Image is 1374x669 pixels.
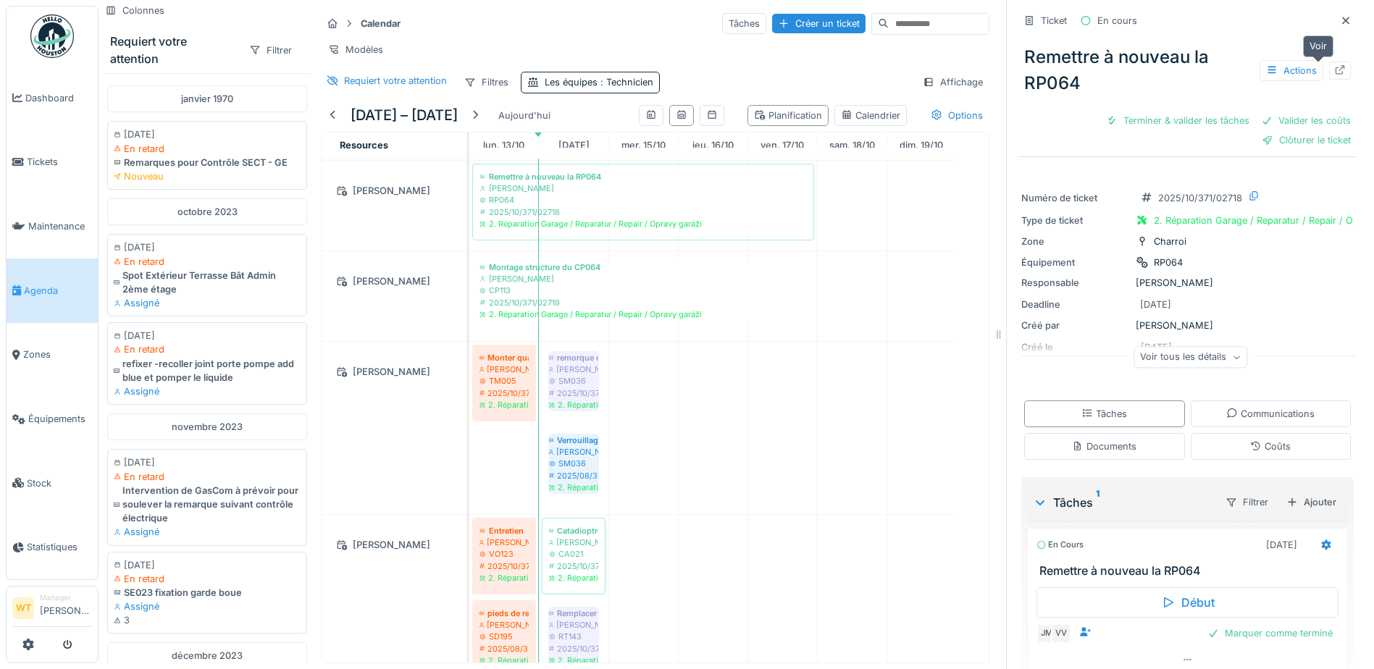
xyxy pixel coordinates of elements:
span: Maintenance [28,219,92,233]
div: Marquer comme terminé [1202,623,1339,643]
div: 2. Réparation Garage / Reparatur / Repair / Opravy garáží [479,218,807,230]
div: TM005 [479,375,529,387]
div: Requiert votre attention [344,74,447,88]
div: Montage structure du CP064 [479,261,807,273]
div: Les équipes [545,75,653,89]
div: 2025/10/371/02763 [549,643,598,655]
div: Ajouter [1281,492,1342,512]
div: 2. Réparation Garage / Reparatur / Repair / Opravy garáží [549,572,598,584]
div: Filtres [458,72,515,93]
div: Remettre à nouveau la RP064 [479,171,807,182]
div: RP064 [1154,256,1183,269]
a: Stock [7,451,98,516]
div: novembre 2023 [107,413,307,440]
div: Monter quatre feux de travail [479,352,529,363]
div: Créer un ticket [772,14,866,33]
div: Deadline [1021,298,1130,311]
div: 2025/10/371/02700 [549,560,598,572]
div: [PERSON_NAME] [479,363,529,375]
a: 17 octobre 2025 [757,135,808,155]
div: 2. Réparation Garage / Reparatur / Repair / Opravy garáží [549,399,598,411]
div: [DATE] [1140,298,1171,311]
div: Filtrer [243,40,298,61]
span: : Technicien [598,77,653,88]
div: Modèles [322,39,390,60]
div: Verrouillage montant [549,434,598,446]
a: 16 octobre 2025 [689,135,737,155]
span: Équipements [28,412,92,426]
a: 19 octobre 2025 [896,135,947,155]
div: CP113 [479,285,807,296]
div: [PERSON_NAME] [479,273,807,285]
a: 14 octobre 2025 [555,135,593,155]
strong: Calendar [355,17,406,30]
div: [DATE] [114,127,301,141]
div: Assigné [114,525,301,539]
a: 15 octobre 2025 [618,135,669,155]
div: En retard [114,572,301,586]
div: En retard [114,342,301,356]
div: refixer -recoller joint porte pompe add blue et pomper le liquide [114,357,301,384]
div: Intervention de GasCom à prévoir pour soulever la remarque suivant contrôle électrique [114,484,301,526]
div: [DATE] [114,558,301,572]
div: [PERSON_NAME] [479,182,807,194]
div: Tâches [722,13,766,34]
a: Zones [7,323,98,387]
a: Agenda [7,258,98,323]
div: [PERSON_NAME] [1021,276,1354,290]
div: Numéro de ticket [1021,191,1130,205]
div: Requiert votre attention [110,33,237,67]
div: Documents [1072,439,1136,453]
div: Communications [1226,407,1315,421]
li: [PERSON_NAME] [40,592,92,623]
div: pieds de remorque [479,607,529,619]
div: Coûts [1250,439,1291,453]
a: Dashboard [7,66,98,130]
span: Stock [27,476,92,490]
span: Tickets [27,155,92,169]
div: 2025/10/371/02752 [479,560,529,572]
div: 2025/08/371/02041 [549,470,598,481]
div: Filtrer [1219,492,1275,513]
div: En cours [1097,14,1137,28]
div: Zone [1021,235,1130,248]
div: [PERSON_NAME] [331,272,458,290]
div: Assigné [114,384,301,398]
div: 2025/08/371/02807 [479,643,529,655]
a: Maintenance [7,194,98,258]
div: remorque côté conducteur [549,352,598,363]
div: Calendrier [841,109,900,122]
div: Valider les coûts [1255,111,1357,130]
span: Agenda [24,284,92,298]
div: [PERSON_NAME] [549,537,598,548]
div: En retard [114,142,301,156]
div: [PERSON_NAME] [479,619,529,631]
div: VV [1051,623,1071,644]
div: 2025/10/371/02718 [479,206,807,218]
div: Début [1036,587,1339,618]
a: Tickets [7,130,98,195]
span: Zones [23,348,92,361]
div: Assigné [114,296,301,310]
div: Remettre à nouveau la RP064 [1018,38,1357,102]
div: CA021 [549,548,598,560]
div: Type de ticket [1021,214,1130,227]
div: En cours [1036,539,1084,551]
div: Voir [1303,35,1333,56]
a: WT Manager[PERSON_NAME] [12,592,92,627]
div: 3 [114,613,301,627]
div: En retard [114,255,301,269]
div: En retard [114,470,301,484]
div: Entretien [479,525,529,537]
div: 2. Réparation Garage / Reparatur / Repair / Opravy garáží [479,308,807,320]
div: Tâches [1081,407,1127,421]
div: 2. Réparation Garage / Reparatur / Repair / Opravy garáží [549,655,598,666]
div: 2025/10/371/02718 [1158,191,1242,205]
div: [DATE] [114,329,301,342]
span: Dashboard [25,91,92,105]
div: Responsable [1021,276,1130,290]
div: Charroi [1154,235,1186,248]
div: 2. Réparation Garage / Reparatur / Repair / Opravy garáží [479,399,529,411]
li: WT [12,597,34,619]
div: [DATE] [1266,538,1297,552]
